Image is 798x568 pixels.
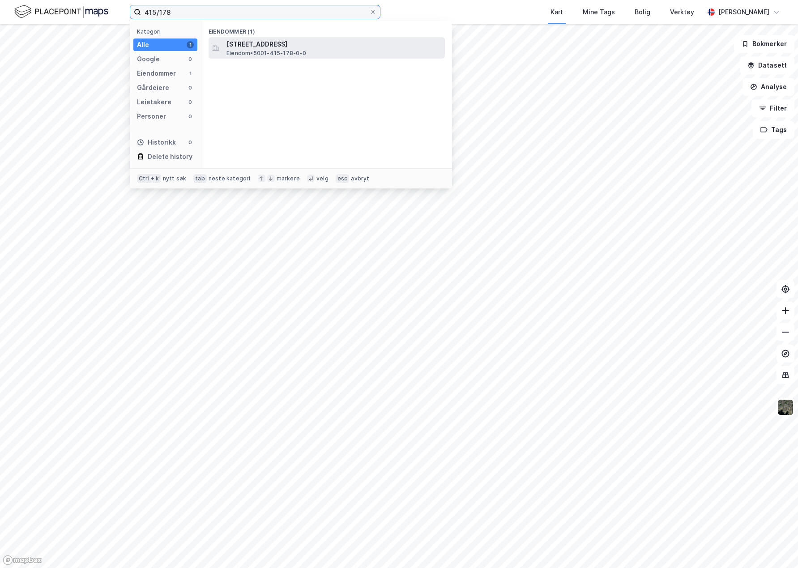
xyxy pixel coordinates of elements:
[148,151,192,162] div: Delete history
[187,56,194,63] div: 0
[137,68,176,79] div: Eiendommer
[187,70,194,77] div: 1
[137,174,161,183] div: Ctrl + k
[193,174,207,183] div: tab
[753,525,798,568] div: Kontrollprogram for chat
[226,50,306,57] span: Eiendom • 5001-415-178-0-0
[753,121,794,139] button: Tags
[226,39,441,50] span: [STREET_ADDRESS]
[137,54,160,64] div: Google
[187,84,194,91] div: 0
[187,98,194,106] div: 0
[187,41,194,48] div: 1
[137,28,197,35] div: Kategori
[163,175,187,182] div: nytt søk
[137,82,169,93] div: Gårdeiere
[351,175,369,182] div: avbryt
[670,7,694,17] div: Verktøy
[743,78,794,96] button: Analyse
[137,111,166,122] div: Personer
[137,97,171,107] div: Leietakere
[3,555,42,565] a: Mapbox homepage
[777,399,794,416] img: 9k=
[137,137,176,148] div: Historikk
[209,175,251,182] div: neste kategori
[187,139,194,146] div: 0
[201,21,452,37] div: Eiendommer (1)
[14,4,108,20] img: logo.f888ab2527a4732fd821a326f86c7f29.svg
[550,7,563,17] div: Kart
[137,39,149,50] div: Alle
[635,7,650,17] div: Bolig
[751,99,794,117] button: Filter
[141,5,369,19] input: Søk på adresse, matrikkel, gårdeiere, leietakere eller personer
[753,525,798,568] iframe: Chat Widget
[583,7,615,17] div: Mine Tags
[277,175,300,182] div: markere
[734,35,794,53] button: Bokmerker
[718,7,769,17] div: [PERSON_NAME]
[187,113,194,120] div: 0
[336,174,350,183] div: esc
[316,175,329,182] div: velg
[740,56,794,74] button: Datasett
